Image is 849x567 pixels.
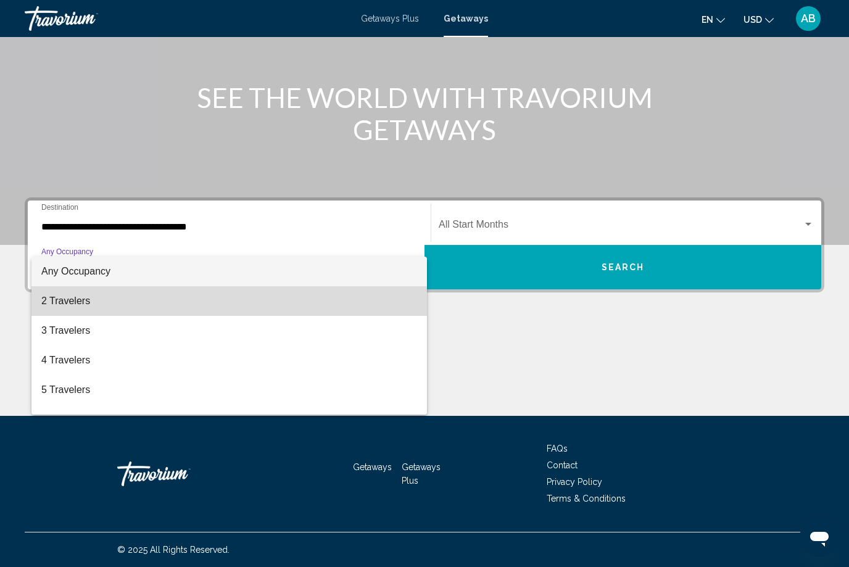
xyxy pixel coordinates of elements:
[41,286,417,316] span: 2 Travelers
[41,346,417,375] span: 4 Travelers
[41,375,417,405] span: 5 Travelers
[41,316,417,346] span: 3 Travelers
[41,266,110,276] span: Any Occupancy
[800,518,839,557] iframe: Button to launch messaging window
[41,405,417,434] span: 6 Travelers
